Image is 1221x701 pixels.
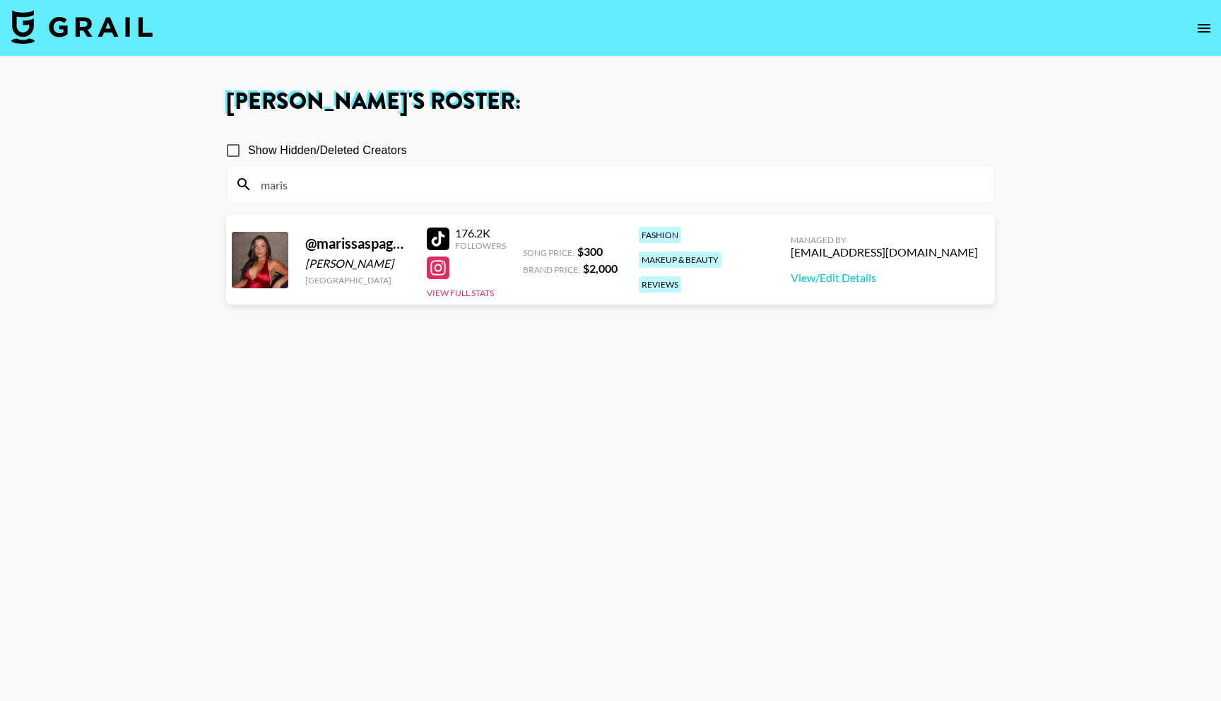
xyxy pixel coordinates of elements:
h1: [PERSON_NAME] 's Roster: [226,90,995,113]
div: [PERSON_NAME] [305,257,410,271]
strong: $ 300 [577,245,603,258]
div: makeup & beauty [639,252,721,268]
div: Managed By [791,235,978,245]
button: View Full Stats [427,288,494,298]
span: Song Price: [523,247,574,258]
input: Search by User Name [252,173,986,196]
div: @ marissaspagnoli [305,235,410,252]
div: 176.2K [455,226,506,240]
div: reviews [639,276,681,293]
img: Grail Talent [11,10,153,44]
strong: $ 2,000 [583,261,618,275]
span: Show Hidden/Deleted Creators [248,142,407,159]
div: Followers [455,240,506,251]
div: [GEOGRAPHIC_DATA] [305,275,410,285]
div: fashion [639,227,681,243]
span: Brand Price: [523,264,580,275]
a: View/Edit Details [791,271,978,285]
button: open drawer [1190,14,1218,42]
div: [EMAIL_ADDRESS][DOMAIN_NAME] [791,245,978,259]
